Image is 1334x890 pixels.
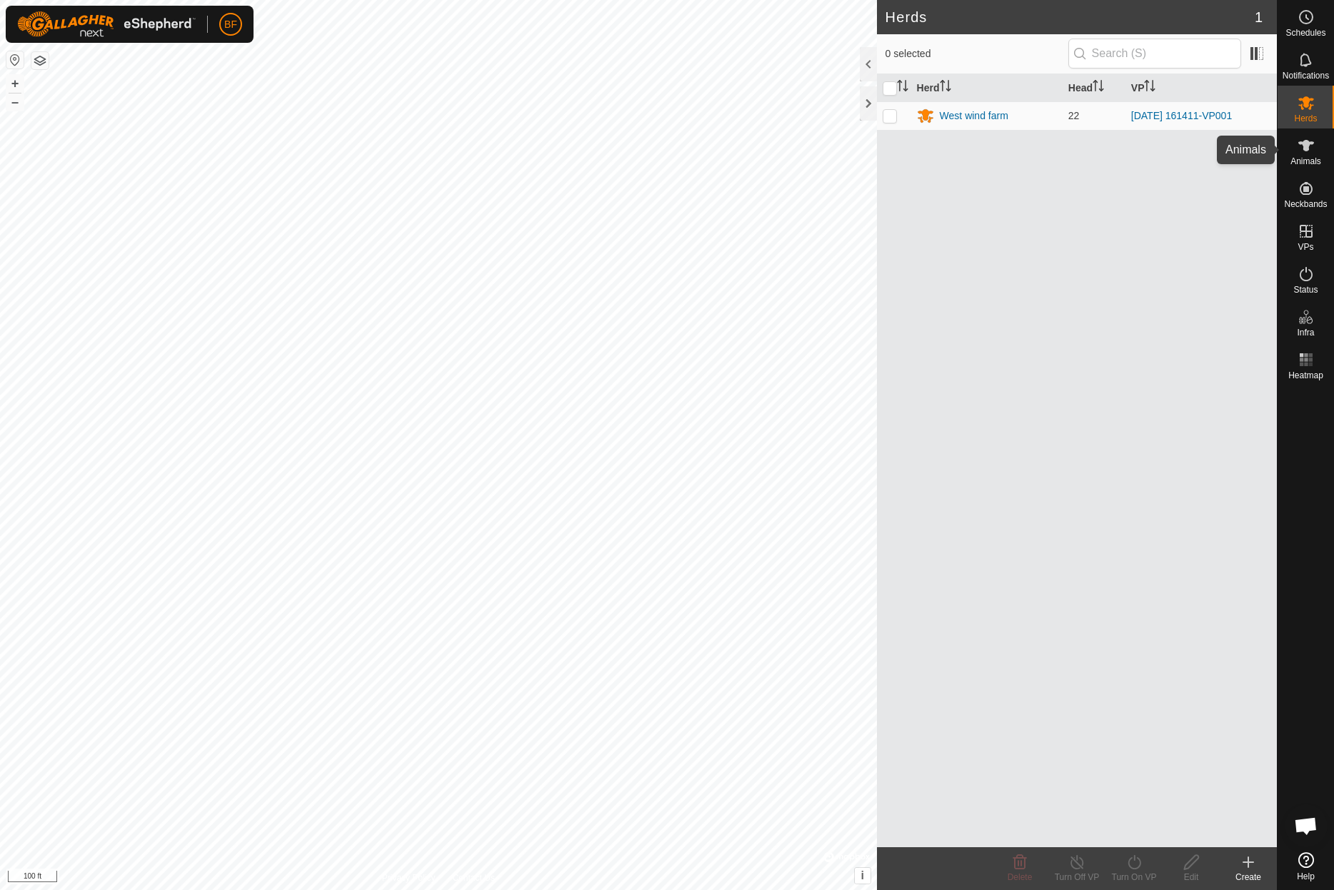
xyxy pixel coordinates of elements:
button: – [6,93,24,111]
input: Search (S) [1068,39,1241,69]
button: Map Layers [31,52,49,69]
span: Neckbands [1284,200,1327,208]
th: VP [1125,74,1277,102]
span: 0 selected [886,46,1068,61]
div: Turn On VP [1105,871,1163,884]
span: Infra [1297,328,1314,337]
div: Edit [1163,871,1220,884]
span: Heatmap [1288,371,1323,380]
div: Turn Off VP [1048,871,1105,884]
span: i [861,869,863,881]
button: i [855,868,871,884]
a: Help [1278,846,1334,886]
p-sorticon: Activate to sort [1144,82,1155,93]
p-sorticon: Activate to sort [1093,82,1104,93]
p-sorticon: Activate to sort [940,82,951,93]
span: 1 [1255,6,1263,28]
p-sorticon: Activate to sort [897,82,908,93]
button: + [6,75,24,92]
span: Herds [1294,114,1317,123]
span: 22 [1068,110,1080,121]
a: Contact Us [452,871,494,884]
a: [DATE] 161411-VP001 [1131,110,1232,121]
span: Delete [1008,872,1033,882]
span: Status [1293,285,1318,294]
div: Open chat [1285,804,1328,847]
div: Create [1220,871,1277,884]
span: Help [1297,872,1315,881]
h2: Herds [886,9,1255,26]
img: Gallagher Logo [17,11,196,37]
span: Schedules [1285,29,1325,37]
th: Head [1063,74,1125,102]
a: Privacy Policy [382,871,436,884]
span: BF [224,17,237,32]
span: VPs [1298,243,1313,251]
span: Notifications [1283,71,1329,80]
th: Herd [911,74,1063,102]
span: Animals [1290,157,1321,166]
div: West wind farm [940,108,1008,123]
button: Reset Map [6,51,24,69]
